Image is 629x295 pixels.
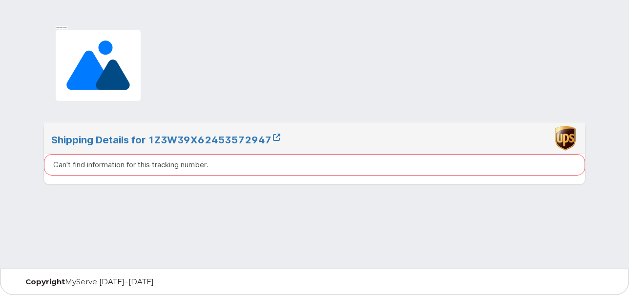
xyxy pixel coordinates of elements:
img: Image placeholder [51,25,145,105]
a: Shipping Details for 1Z3W39X62453572947 [51,134,280,146]
div: MyServe [DATE]–[DATE] [18,278,216,286]
p: Can't find information for this tracking number. [53,159,209,170]
img: ups-065b5a60214998095c38875261380b7f924ec8f6fe06ec167ae1927634933c50.png [553,125,578,152]
strong: Copyright [25,277,65,286]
